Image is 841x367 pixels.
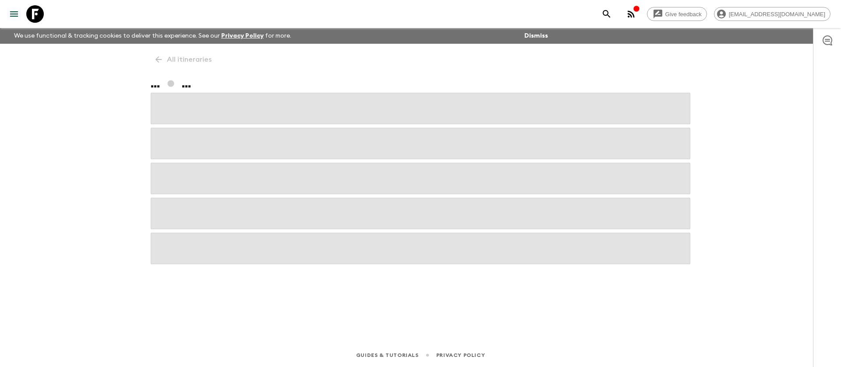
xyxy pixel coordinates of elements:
div: [EMAIL_ADDRESS][DOMAIN_NAME] [714,7,830,21]
span: [EMAIL_ADDRESS][DOMAIN_NAME] [724,11,830,17]
a: Give feedback [647,7,707,21]
button: menu [5,5,23,23]
a: Guides & Tutorials [356,350,419,360]
span: Give feedback [661,11,707,17]
button: Dismiss [522,30,550,42]
p: We use functional & tracking cookies to deliver this experience. See our for more. [11,28,295,44]
button: search adventures [598,5,615,23]
h1: ... ... [151,75,690,93]
a: Privacy Policy [221,33,264,39]
a: Privacy Policy [436,350,485,360]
